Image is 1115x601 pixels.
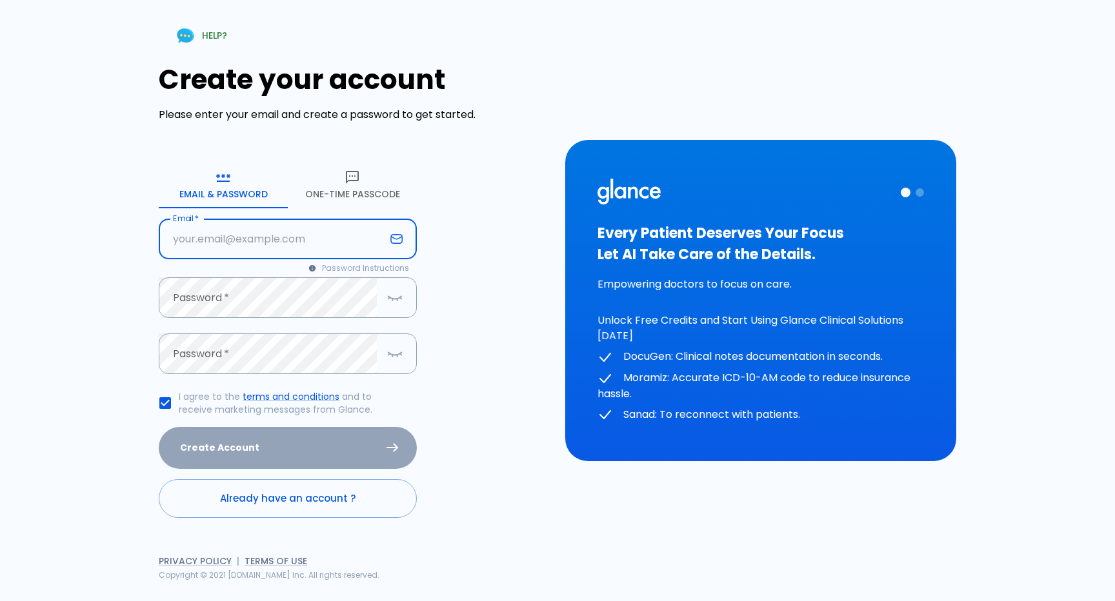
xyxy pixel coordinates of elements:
a: HELP? [159,19,243,52]
a: Already have an account ? [159,479,417,518]
p: Sanad: To reconnect with patients. [598,407,924,423]
span: Copyright © 2021 [DOMAIN_NAME] Inc. All rights reserved. [159,569,379,580]
label: Email [173,213,199,224]
a: Terms of Use [245,555,307,567]
p: Moramiz: Accurate ICD-10-AM code to reduce insurance hassle. [598,370,924,402]
img: Chat Support [174,25,197,47]
input: your.email@example.com [159,219,385,259]
button: Password Instructions [301,259,417,277]
p: I agree to the and to receive marketing messages from Glance. [179,390,407,416]
p: Please enter your email and create a password to get started. [159,107,550,123]
p: Unlock Free Credits and Start Using Glance Clinical Solutions [DATE] [598,313,924,344]
span: Password Instructions [322,262,409,275]
a: terms and conditions [243,390,339,403]
button: One-Time Passcode [288,162,417,208]
button: Email & Password [159,162,288,208]
h1: Create your account [159,64,550,95]
p: DocuGen: Clinical notes documentation in seconds. [598,349,924,365]
p: Empowering doctors to focus on care. [598,277,924,292]
span: | [237,555,239,567]
a: Privacy Policy [159,555,232,567]
h3: Every Patient Deserves Your Focus Let AI Take Care of the Details. [598,222,924,265]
